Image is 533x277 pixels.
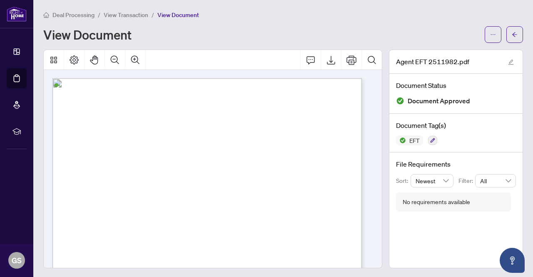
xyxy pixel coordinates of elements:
img: Status Icon [396,135,406,145]
span: View Document [157,11,199,19]
li: / [152,10,154,20]
span: Newest [416,175,449,187]
img: Document Status [396,97,404,105]
span: Agent EFT 2511982.pdf [396,57,469,67]
span: EFT [406,137,423,143]
h4: Document Status [396,80,516,90]
h4: File Requirements [396,159,516,169]
span: edit [508,59,514,65]
span: All [480,175,511,187]
span: arrow-left [512,32,518,37]
h1: View Document [43,28,132,41]
span: ellipsis [490,32,496,37]
img: logo [7,6,27,22]
h4: Document Tag(s) [396,120,516,130]
p: Filter: [458,176,475,185]
span: GS [12,255,22,266]
span: View Transaction [104,11,148,19]
p: Sort: [396,176,411,185]
button: Open asap [500,248,525,273]
li: / [98,10,100,20]
span: Deal Processing [52,11,95,19]
div: No requirements available [403,197,470,207]
span: Document Approved [408,95,470,107]
span: home [43,12,49,18]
